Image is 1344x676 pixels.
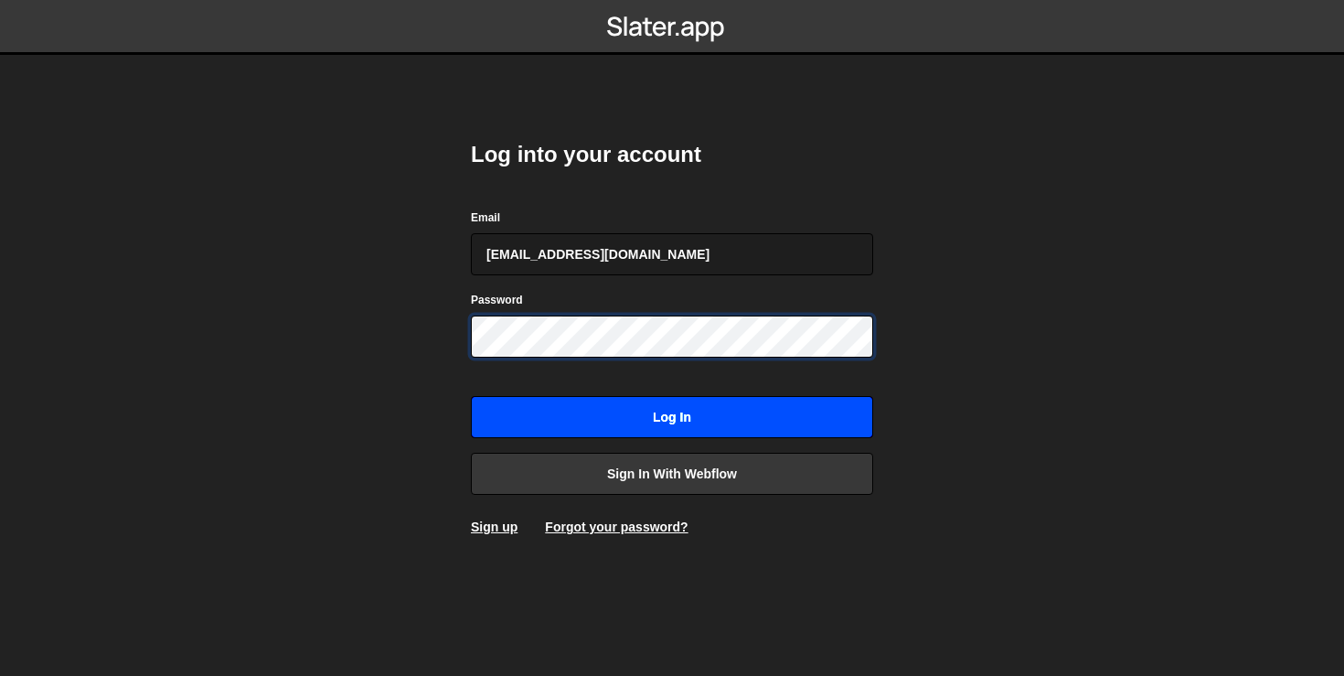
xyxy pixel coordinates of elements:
a: Forgot your password? [545,520,688,534]
h2: Log into your account [471,140,873,169]
input: Log in [471,396,873,438]
label: Password [471,291,523,309]
a: Sign up [471,520,517,534]
a: Sign in with Webflow [471,453,873,495]
label: Email [471,209,500,227]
